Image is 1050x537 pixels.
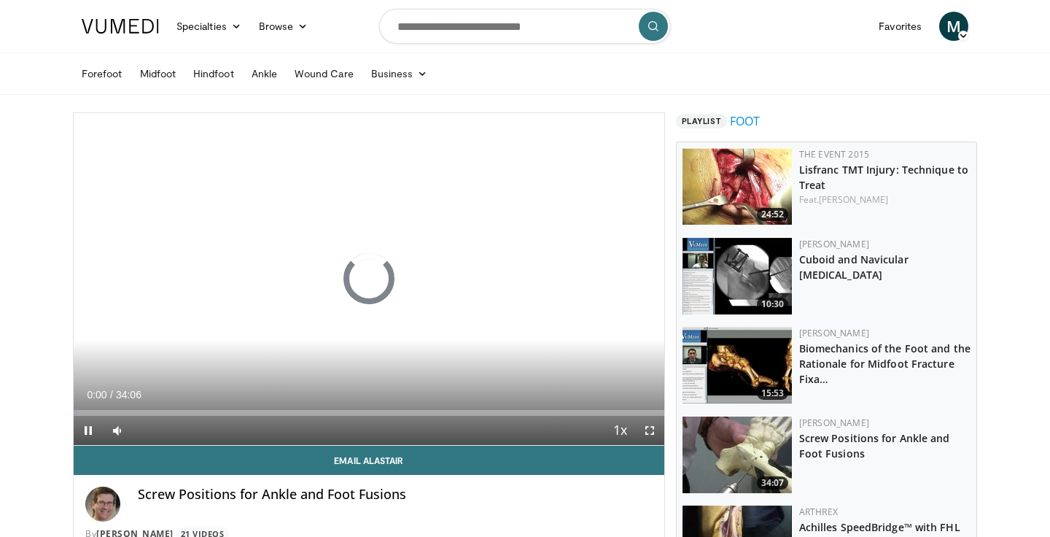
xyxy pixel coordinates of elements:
video-js: Video Player [74,113,664,446]
span: 24:52 [757,208,788,221]
input: Search topics, interventions [379,9,671,44]
a: The Event 2015 [799,148,869,161]
img: VuMedi Logo [82,19,159,34]
a: Ankle [243,59,286,88]
a: Email Alastair [74,446,664,475]
a: [PERSON_NAME] [799,238,869,250]
div: Progress Bar [74,410,664,416]
span: 10:30 [757,298,788,311]
span: 0:00 [87,389,106,401]
span: 34:06 [116,389,141,401]
img: 254b3798-6ee0-48f0-a3c4-8a88bb1d4856.150x105_q85_crop-smart_upscale.jpg [682,238,792,314]
a: [PERSON_NAME] [799,327,869,339]
button: Playback Rate [606,416,635,445]
a: Specialties [168,12,250,41]
a: Biomechanics of the Foot and the Rationale for Midfoot Fracture Fixa… [799,341,971,386]
span: / [110,389,113,401]
img: b88189cb-fcee-4eb4-9fae-86a5d421ad62.150x105_q85_crop-smart_upscale.jpg [682,327,792,403]
button: Pause [74,416,103,445]
a: Arthrex [799,506,838,518]
a: Midfoot [131,59,185,88]
button: Fullscreen [635,416,664,445]
a: 24:52 [682,148,792,225]
a: Browse [250,12,317,41]
a: Screw Positions for Ankle and Foot Fusions [799,431,950,460]
a: Favorites [870,12,930,41]
img: 184956fa-8010-450c-ab61-b39d3b62f7e2.150x105_q85_crop-smart_upscale.jpg [682,148,792,225]
span: Playlist [676,114,727,128]
button: Mute [103,416,132,445]
a: 34:07 [682,417,792,493]
a: M [939,12,968,41]
a: Forefoot [73,59,131,88]
a: [PERSON_NAME] [819,193,888,206]
a: Wound Care [286,59,362,88]
img: 67572_0000_3.png.150x105_q85_crop-smart_upscale.jpg [682,417,792,493]
a: FOOT [730,112,760,130]
a: 10:30 [682,238,792,314]
div: Feat. [799,193,971,206]
a: Hindfoot [184,59,243,88]
a: Business [362,59,437,88]
a: [PERSON_NAME] [799,417,869,429]
a: Cuboid and Navicular [MEDICAL_DATA] [799,252,909,282]
a: 15:53 [682,327,792,403]
span: 15:53 [757,387,788,400]
h4: Screw Positions for Ankle and Foot Fusions [138,487,653,503]
img: Avatar [85,487,120,522]
span: 34:07 [757,476,788,490]
a: Lisfranc TMT Injury: Technique to Treat [799,163,968,192]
